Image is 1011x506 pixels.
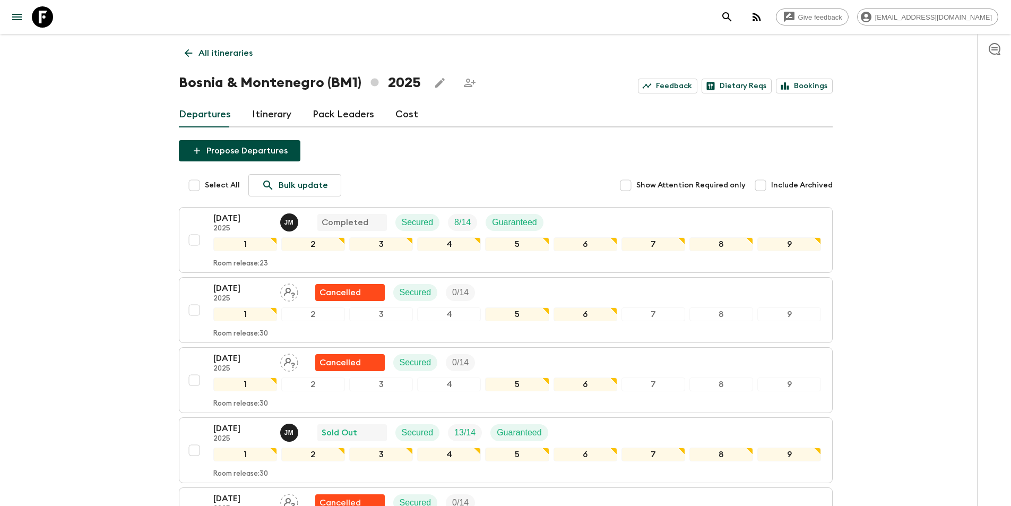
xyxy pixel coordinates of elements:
[395,214,440,231] div: Secured
[400,356,431,369] p: Secured
[281,237,345,251] div: 2
[757,448,821,461] div: 9
[280,287,298,295] span: Assign pack leader
[349,307,413,321] div: 3
[213,448,277,461] div: 1
[454,216,471,229] p: 8 / 14
[638,79,697,93] a: Feedback
[452,356,469,369] p: 0 / 14
[319,356,361,369] p: Cancelled
[771,180,833,191] span: Include Archived
[179,277,833,343] button: [DATE]2025Assign pack leaderFlash Pack cancellationSecuredTrip Fill123456789Room release:30
[213,400,268,408] p: Room release: 30
[213,282,272,295] p: [DATE]
[213,212,272,225] p: [DATE]
[869,13,998,21] span: [EMAIL_ADDRESS][DOMAIN_NAME]
[417,307,481,321] div: 4
[492,216,537,229] p: Guaranteed
[554,448,617,461] div: 6
[448,214,477,231] div: Trip Fill
[452,286,469,299] p: 0 / 14
[792,13,848,21] span: Give feedback
[459,72,480,93] span: Share this itinerary
[213,422,272,435] p: [DATE]
[716,6,738,28] button: search adventures
[757,237,821,251] div: 9
[417,237,481,251] div: 4
[485,307,549,321] div: 5
[322,426,357,439] p: Sold Out
[485,378,549,391] div: 5
[179,347,833,413] button: [DATE]2025Assign pack leaderFlash Pack cancellationSecuredTrip Fill123456789Room release:30
[280,217,300,225] span: Janko Milovanović
[179,72,421,93] h1: Bosnia & Montenegro (BM1) 2025
[280,497,298,505] span: Assign pack leader
[213,435,272,443] p: 2025
[280,427,300,435] span: Janko Milovanović
[213,492,272,505] p: [DATE]
[702,79,772,93] a: Dietary Reqs
[213,295,272,303] p: 2025
[315,354,385,371] div: Flash Pack cancellation
[393,284,438,301] div: Secured
[621,448,685,461] div: 7
[205,180,240,191] span: Select All
[213,307,277,321] div: 1
[213,378,277,391] div: 1
[198,47,253,59] p: All itineraries
[689,378,753,391] div: 8
[213,225,272,233] p: 2025
[554,237,617,251] div: 6
[349,237,413,251] div: 3
[395,424,440,441] div: Secured
[454,426,476,439] p: 13 / 14
[281,378,345,391] div: 2
[497,426,542,439] p: Guaranteed
[313,102,374,127] a: Pack Leaders
[179,102,231,127] a: Departures
[417,448,481,461] div: 4
[689,237,753,251] div: 8
[402,426,434,439] p: Secured
[446,284,475,301] div: Trip Fill
[322,216,368,229] p: Completed
[213,352,272,365] p: [DATE]
[213,330,268,338] p: Room release: 30
[429,72,451,93] button: Edit this itinerary
[446,354,475,371] div: Trip Fill
[281,307,345,321] div: 2
[349,448,413,461] div: 3
[281,448,345,461] div: 2
[213,365,272,373] p: 2025
[776,8,849,25] a: Give feedback
[252,102,291,127] a: Itinerary
[621,237,685,251] div: 7
[179,207,833,273] button: [DATE]2025Janko MilovanovićCompletedSecuredTrip FillGuaranteed123456789Room release:23
[213,237,277,251] div: 1
[279,179,328,192] p: Bulk update
[448,424,482,441] div: Trip Fill
[280,357,298,365] span: Assign pack leader
[213,260,268,268] p: Room release: 23
[636,180,746,191] span: Show Attention Required only
[402,216,434,229] p: Secured
[857,8,998,25] div: [EMAIL_ADDRESS][DOMAIN_NAME]
[179,140,300,161] button: Propose Departures
[689,448,753,461] div: 8
[689,307,753,321] div: 8
[757,307,821,321] div: 9
[349,378,413,391] div: 3
[393,354,438,371] div: Secured
[280,424,300,442] button: JM
[315,284,385,301] div: Flash Pack cancellation
[179,42,258,64] a: All itineraries
[485,237,549,251] div: 5
[554,307,617,321] div: 6
[213,470,268,478] p: Room release: 30
[248,174,341,196] a: Bulk update
[395,102,418,127] a: Cost
[319,286,361,299] p: Cancelled
[621,307,685,321] div: 7
[776,79,833,93] a: Bookings
[621,378,685,391] div: 7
